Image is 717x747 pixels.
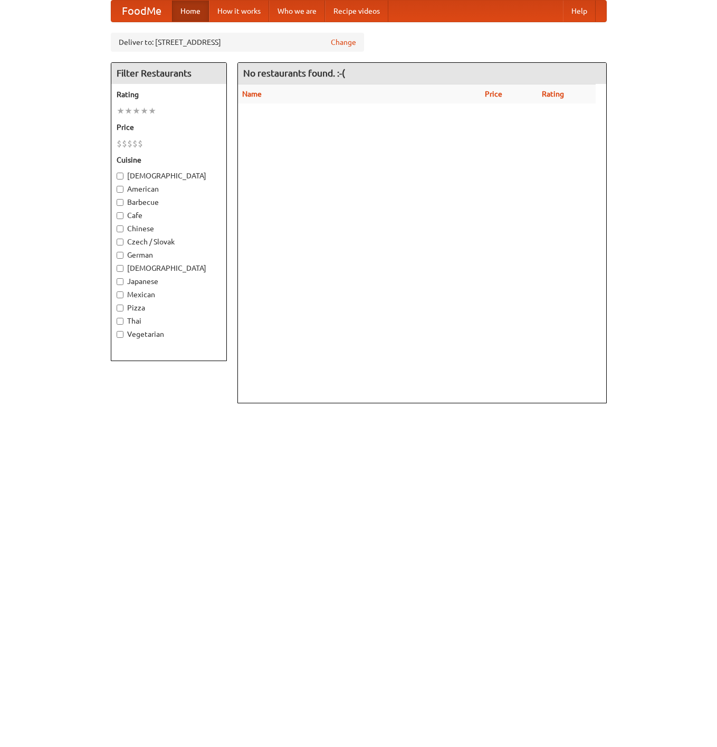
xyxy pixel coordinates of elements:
[148,105,156,117] li: ★
[331,37,356,48] a: Change
[117,302,221,313] label: Pizza
[132,138,138,149] li: $
[117,184,221,194] label: American
[117,197,221,207] label: Barbecue
[117,239,123,245] input: Czech / Slovak
[117,291,123,298] input: Mexican
[485,90,502,98] a: Price
[117,105,125,117] li: ★
[117,223,221,234] label: Chinese
[117,122,221,133] h5: Price
[172,1,209,22] a: Home
[117,210,221,221] label: Cafe
[111,63,226,84] h4: Filter Restaurants
[325,1,388,22] a: Recipe videos
[117,329,221,339] label: Vegetarian
[209,1,269,22] a: How it works
[117,278,123,285] input: Japanese
[117,250,221,260] label: German
[117,289,221,300] label: Mexican
[117,171,221,181] label: [DEMOGRAPHIC_DATA]
[122,138,127,149] li: $
[111,33,364,52] div: Deliver to: [STREET_ADDRESS]
[117,305,123,311] input: Pizza
[125,105,132,117] li: ★
[127,138,132,149] li: $
[117,186,123,193] input: American
[542,90,564,98] a: Rating
[243,68,345,78] ng-pluralize: No restaurants found. :-(
[117,173,123,179] input: [DEMOGRAPHIC_DATA]
[117,331,123,338] input: Vegetarian
[117,263,221,273] label: [DEMOGRAPHIC_DATA]
[117,252,123,259] input: German
[117,155,221,165] h5: Cuisine
[117,237,221,247] label: Czech / Slovak
[117,316,221,326] label: Thai
[117,212,123,219] input: Cafe
[117,199,123,206] input: Barbecue
[111,1,172,22] a: FoodMe
[117,138,122,149] li: $
[117,265,123,272] input: [DEMOGRAPHIC_DATA]
[140,105,148,117] li: ★
[138,138,143,149] li: $
[132,105,140,117] li: ★
[117,225,123,232] input: Chinese
[563,1,596,22] a: Help
[117,89,221,100] h5: Rating
[117,276,221,287] label: Japanese
[242,90,262,98] a: Name
[117,318,123,325] input: Thai
[269,1,325,22] a: Who we are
